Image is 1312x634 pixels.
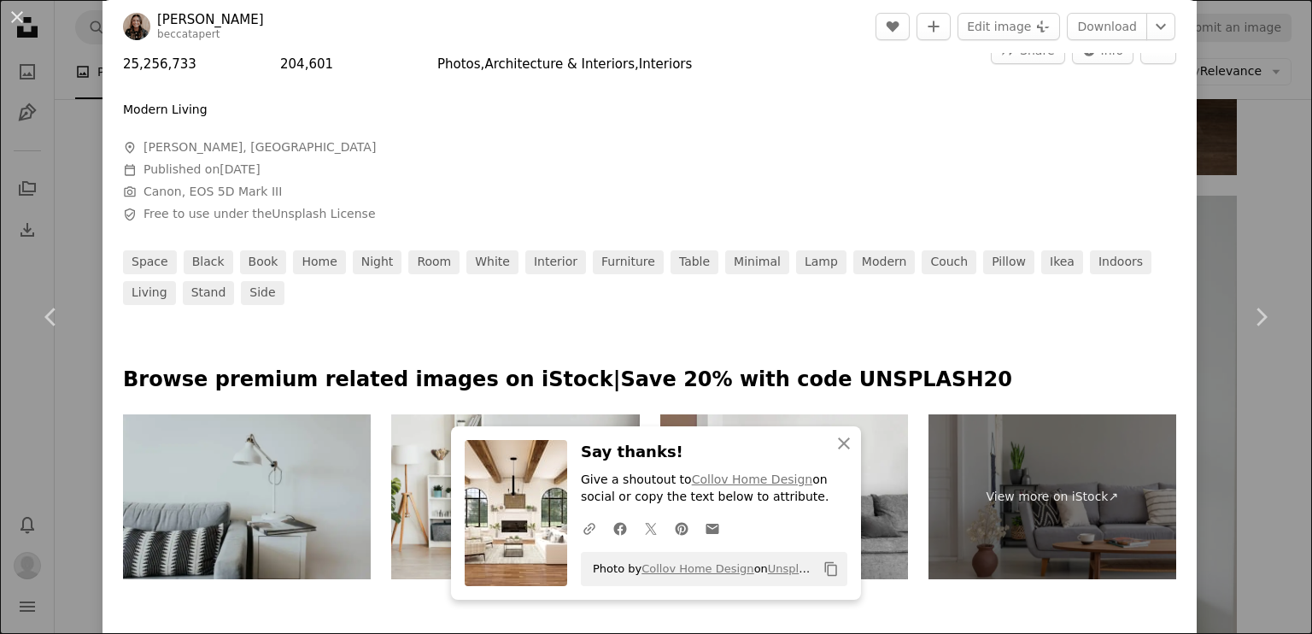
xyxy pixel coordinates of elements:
[581,440,847,465] h3: Say thanks!
[157,28,220,40] a: beccatapert
[1209,235,1312,399] a: Next
[593,250,664,274] a: furniture
[605,511,635,545] a: Share on Facebook
[280,56,333,72] span: 204,601
[123,281,176,305] a: living
[123,56,196,72] span: 25,256,733
[1041,250,1083,274] a: ikea
[922,250,976,274] a: couch
[725,250,789,274] a: minimal
[143,206,376,223] span: Free to use under the
[525,250,586,274] a: interior
[484,56,635,72] a: Architecture & Interiors
[437,56,481,72] a: Photos
[123,414,371,580] img: Comfortable couch in a modern house with a lamp on a little white shelf and a book with a waterfall
[958,13,1060,40] button: Edit image
[123,367,1176,394] p: Browse premium related images on iStock | Save 20% with code UNSPLASH20
[123,13,150,40] img: Go to Becca Tapert's profile
[466,250,518,274] a: white
[241,281,284,305] a: side
[581,472,847,506] p: Give a shoutout to on social or copy the text below to attribute.
[983,250,1034,274] a: pillow
[240,250,287,274] a: book
[853,250,916,274] a: modern
[157,11,264,28] a: [PERSON_NAME]
[183,281,235,305] a: stand
[184,250,233,274] a: black
[666,511,697,545] a: Share on Pinterest
[123,250,177,274] a: space
[817,555,846,584] button: Copy to clipboard
[697,511,728,545] a: Share over email
[293,250,345,274] a: home
[1067,13,1147,40] a: Download
[641,562,753,575] a: Collov Home Design
[353,250,402,274] a: night
[1146,13,1175,40] button: Choose download size
[481,56,485,72] span: ,
[408,250,460,274] a: room
[917,13,951,40] button: Add to Collection
[584,555,817,583] span: Photo by on
[143,162,261,176] span: Published on
[671,250,718,274] a: table
[692,473,813,486] a: Collov Home Design
[660,414,908,580] img: A place to work and relax, a bright room and a place for the text
[220,162,260,176] time: September 26, 2017 at 3:39:27 AM GMT+5:30
[143,184,282,201] button: Canon, EOS 5D Mark III
[1090,250,1151,274] a: indoors
[272,207,375,220] a: Unsplash License
[928,414,1176,580] a: View more on iStock↗
[768,562,818,575] a: Unsplash
[635,511,666,545] a: Share on Twitter
[635,56,639,72] span: ,
[123,102,208,119] p: Modern Living
[391,414,639,580] img: Airy Home Design
[639,56,693,72] a: Interiors
[143,139,376,156] span: [PERSON_NAME], [GEOGRAPHIC_DATA]
[876,13,910,40] button: Like
[796,250,846,274] a: lamp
